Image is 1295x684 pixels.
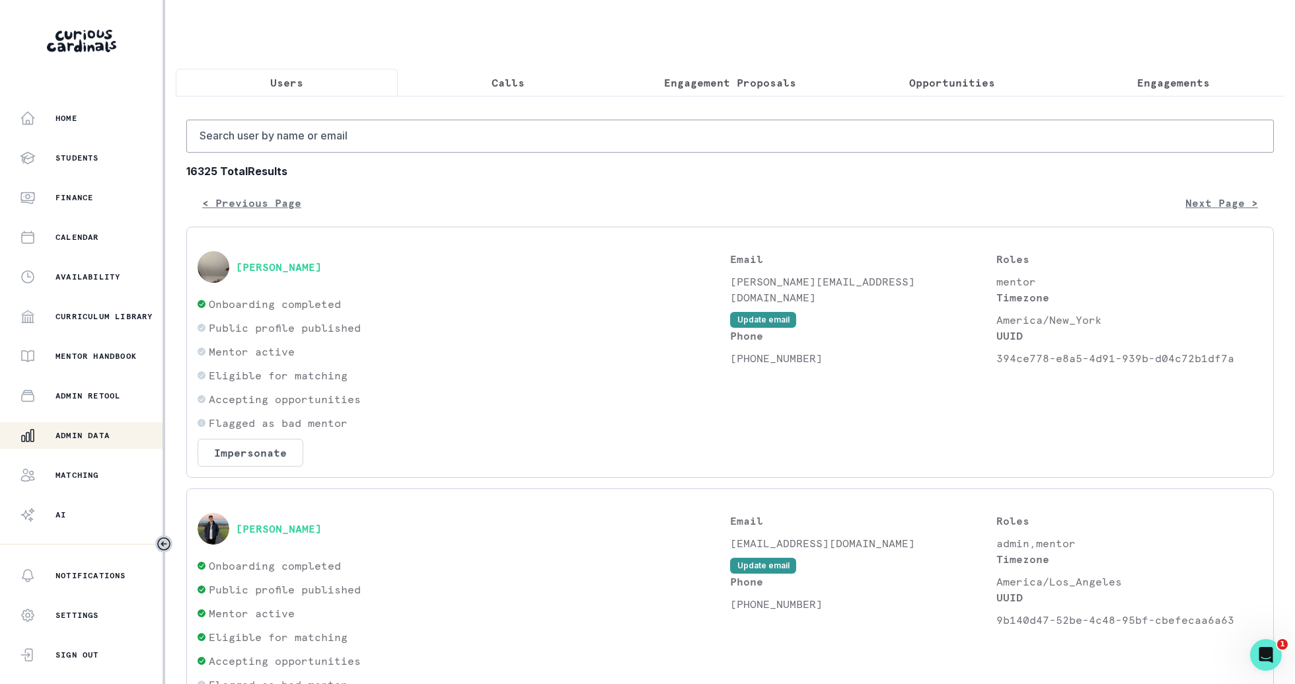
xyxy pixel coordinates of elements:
[996,535,1263,551] p: admin,mentor
[996,312,1263,328] p: America/New_York
[55,610,99,621] p: Settings
[209,296,341,312] p: Onboarding completed
[730,574,996,589] p: Phone
[55,391,120,401] p: Admin Retool
[55,351,137,361] p: Mentor Handbook
[209,391,361,407] p: Accepting opportunities
[55,570,126,581] p: Notifications
[996,513,1263,529] p: Roles
[996,289,1263,305] p: Timezone
[996,574,1263,589] p: America/Los_Angeles
[209,582,361,597] p: Public profile published
[209,653,361,669] p: Accepting opportunities
[55,650,99,660] p: Sign Out
[55,153,99,163] p: Students
[492,75,525,91] p: Calls
[55,510,66,520] p: AI
[996,350,1263,366] p: 394ce778-e8a5-4d91-939b-d04c72b1df7a
[55,192,93,203] p: Finance
[730,350,996,366] p: [PHONE_NUMBER]
[730,513,996,529] p: Email
[1250,639,1282,671] iframe: Intercom live chat
[55,272,120,282] p: Availability
[996,551,1263,567] p: Timezone
[730,558,796,574] button: Update email
[209,415,348,431] p: Flagged as bad mentor
[730,596,996,612] p: [PHONE_NUMBER]
[730,535,996,551] p: [EMAIL_ADDRESS][DOMAIN_NAME]
[996,589,1263,605] p: UUID
[909,75,995,91] p: Opportunities
[730,328,996,344] p: Phone
[209,629,348,645] p: Eligible for matching
[996,612,1263,628] p: 9b140d47-52be-4c48-95bf-cbefecaa6a63
[186,163,1274,179] b: 16325 Total Results
[730,274,996,305] p: [PERSON_NAME][EMAIL_ADDRESS][DOMAIN_NAME]
[236,522,322,535] button: [PERSON_NAME]
[198,439,303,467] button: Impersonate
[996,328,1263,344] p: UUID
[55,232,99,243] p: Calendar
[996,274,1263,289] p: mentor
[730,312,796,328] button: Update email
[1169,190,1274,216] button: Next Page >
[996,251,1263,267] p: Roles
[664,75,796,91] p: Engagement Proposals
[55,113,77,124] p: Home
[209,344,295,360] p: Mentor active
[55,430,110,441] p: Admin Data
[55,311,153,322] p: Curriculum Library
[47,30,116,52] img: Curious Cardinals Logo
[55,470,99,480] p: Matching
[730,251,996,267] p: Email
[209,605,295,621] p: Mentor active
[209,558,341,574] p: Onboarding completed
[270,75,303,91] p: Users
[1137,75,1210,91] p: Engagements
[155,535,172,552] button: Toggle sidebar
[236,260,322,274] button: [PERSON_NAME]
[209,367,348,383] p: Eligible for matching
[209,320,361,336] p: Public profile published
[186,190,317,216] button: < Previous Page
[1277,639,1288,650] span: 1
